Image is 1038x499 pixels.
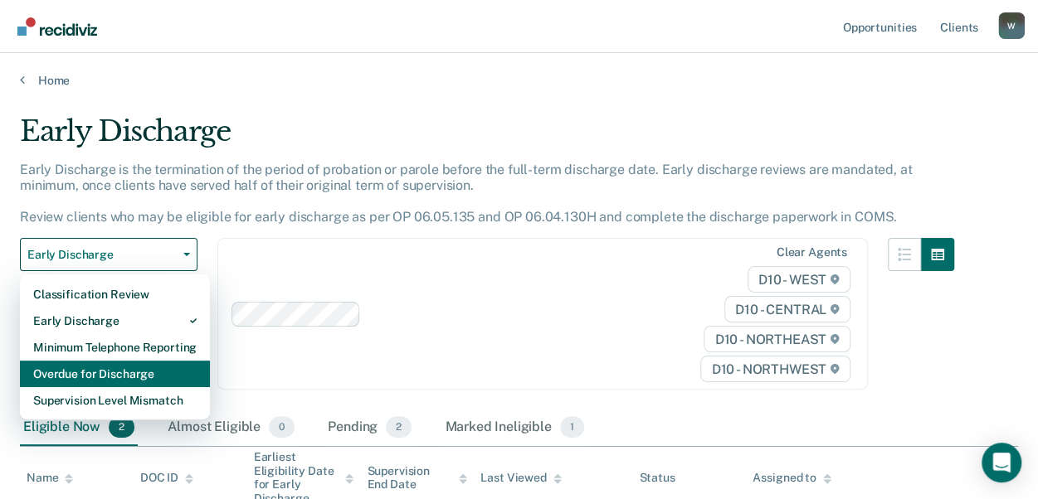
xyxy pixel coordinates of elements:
div: Eligible Now2 [20,409,138,446]
div: Minimum Telephone Reporting [33,334,197,361]
div: Open Intercom Messenger [982,443,1021,482]
div: Supervision End Date [367,464,467,492]
p: Early Discharge is the termination of the period of probation or parole before the full-term disc... [20,162,912,225]
div: Early Discharge [20,114,954,162]
button: Early Discharge [20,238,197,271]
span: 0 [269,416,295,438]
div: Clear agents [777,245,847,259]
div: Status [639,471,675,485]
div: Overdue for Discharge [33,361,197,387]
span: D10 - WEST [748,266,850,293]
div: Marked Ineligible1 [441,409,587,446]
span: D10 - CENTRAL [724,296,850,322]
div: Assigned to [753,471,831,485]
span: D10 - NORTHWEST [700,356,850,382]
span: Early Discharge [27,248,177,262]
button: Profile dropdown button [998,12,1025,39]
div: W [998,12,1025,39]
img: Recidiviz [17,17,97,36]
a: Home [20,73,1018,88]
div: Name [27,471,73,485]
div: Last Viewed [480,471,561,485]
div: Supervision Level Mismatch [33,387,197,414]
div: Almost Eligible0 [164,409,298,446]
div: DOC ID [140,471,193,485]
span: 2 [386,416,412,438]
div: Early Discharge [33,308,197,334]
div: Pending2 [324,409,415,446]
span: 1 [560,416,584,438]
span: D10 - NORTHEAST [704,326,850,352]
div: Classification Review [33,281,197,308]
span: 2 [109,416,134,438]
